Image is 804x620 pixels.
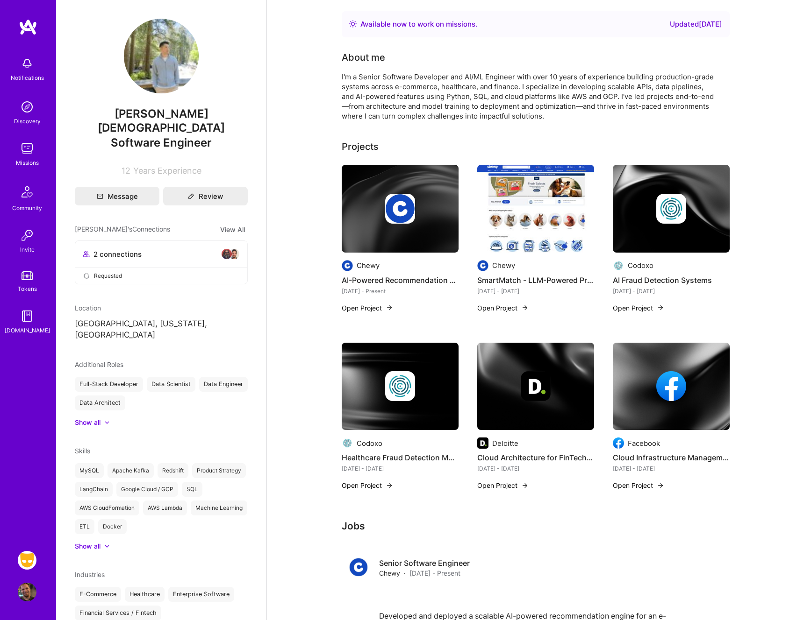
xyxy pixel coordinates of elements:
div: Enterprise Software [168,587,234,602]
button: Review [163,187,248,205]
div: Show all [75,542,100,551]
div: Google Cloud / GCP [116,482,178,497]
div: Available now to work on missions . [360,19,477,30]
span: [PERSON_NAME]'s Connections [75,224,170,235]
img: bell [18,54,36,73]
div: Location [75,303,248,313]
img: arrow-right [521,482,529,489]
div: Data Architect [75,395,125,410]
span: · [404,568,406,578]
img: Invite [18,226,36,245]
img: cover [342,165,459,253]
div: AWS Lambda [143,500,187,515]
div: Data Engineer [199,377,248,392]
img: cover [613,343,730,430]
img: SmartMatch - LLM-Powered Product Recommendation System [477,165,594,253]
div: Apache Kafka [108,463,154,478]
span: Requested [94,271,122,281]
img: arrow-right [386,304,393,311]
span: [PERSON_NAME][DEMOGRAPHIC_DATA] [75,107,248,135]
div: Data Scientist [147,377,195,392]
img: cover [613,165,730,253]
img: cover [342,343,459,430]
img: avatar [229,248,240,260]
img: Company logo [656,371,686,401]
img: Company logo [656,194,686,224]
h4: Cloud Architecture for FinTech and AdTech [477,451,594,464]
img: avatar [221,248,232,260]
div: About me [342,50,385,64]
img: discovery [18,98,36,116]
i: icon PendingGray [83,272,90,280]
img: Company logo [385,371,415,401]
div: Chewy [492,261,515,270]
div: Show all [75,418,100,427]
button: 2 connectionsavataravatarRequested [75,240,248,284]
span: Years Experience [133,166,201,176]
span: 2 connections [93,249,142,259]
img: teamwork [18,139,36,158]
span: Skills [75,447,90,455]
img: Company logo [385,194,415,224]
img: Availability [349,20,357,28]
img: Company logo [477,260,488,271]
button: Message [75,187,159,205]
div: [DATE] - [DATE] [477,286,594,296]
div: ETL [75,519,94,534]
div: Codoxo [628,261,653,270]
img: guide book [18,307,36,325]
div: E-Commerce [75,587,121,602]
a: User Avatar [15,583,39,601]
h3: Jobs [342,520,730,532]
div: MySQL [75,463,104,478]
div: Invite [20,245,35,254]
div: [DATE] - [DATE] [342,464,459,473]
a: Grindr: Mobile + BE + Cloud [15,551,39,570]
img: Company logo [342,437,353,449]
i: icon Collaborator [83,251,90,258]
img: logo [19,19,37,35]
img: arrow-right [521,304,529,311]
div: Docker [98,519,127,534]
h4: SmartMatch - LLM-Powered Product Recommendation System [477,274,594,286]
button: Open Project [477,303,529,313]
button: Open Project [477,480,529,490]
h4: AI-Powered Recommendation System [342,274,459,286]
div: Updated [DATE] [670,19,722,30]
div: SQL [182,482,202,497]
img: arrow-right [657,304,664,311]
button: Open Project [342,480,393,490]
div: Notifications [11,73,44,83]
div: Healthcare [125,587,165,602]
div: Community [12,203,42,213]
img: User Avatar [18,583,36,601]
div: Missions [16,158,39,168]
i: icon Mail [97,193,103,199]
div: Full-Stack Developer [75,377,143,392]
span: Additional Roles [75,360,123,368]
p: [GEOGRAPHIC_DATA], [US_STATE], [GEOGRAPHIC_DATA] [75,318,248,341]
h4: Senior Software Engineer [379,558,470,568]
img: arrow-right [386,482,393,489]
img: Company logo [477,437,488,449]
img: Community [16,181,38,203]
div: [DATE] - [DATE] [477,464,594,473]
span: [DATE] - Present [409,568,460,578]
img: User Avatar [124,19,199,93]
img: cover [477,343,594,430]
span: 12 [122,166,130,176]
div: Chewy [357,261,380,270]
button: Open Project [342,303,393,313]
h4: AI Fraud Detection Systems [613,274,730,286]
div: [DATE] - [DATE] [613,464,730,473]
img: Grindr: Mobile + BE + Cloud [18,551,36,570]
div: [DOMAIN_NAME] [5,325,50,335]
div: I'm a Senior Software Developer and AI/ML Engineer with over 10 years of experience building prod... [342,72,716,121]
img: Company logo [349,558,368,577]
img: Company logo [521,371,551,401]
button: View All [217,224,248,235]
div: [DATE] - Present [342,286,459,296]
button: Open Project [613,303,664,313]
img: tokens [22,271,33,280]
div: Redshift [158,463,188,478]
